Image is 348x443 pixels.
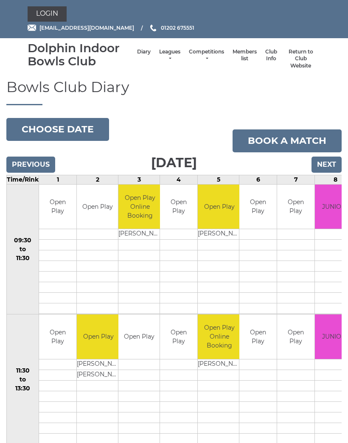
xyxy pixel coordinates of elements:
td: [PERSON_NAME] [198,359,241,370]
a: Login [28,6,67,22]
h1: Bowls Club Diary [6,79,342,105]
td: Open Play [77,185,118,229]
td: [PERSON_NAME] [77,370,120,380]
td: Open Play [77,314,120,359]
button: Choose date [6,118,109,141]
a: Leagues [159,48,180,62]
img: Email [28,25,36,31]
td: Open Play [118,314,160,359]
td: 1 [39,175,77,184]
a: Return to Club Website [286,48,316,70]
td: Open Play Online Booking [118,185,161,229]
a: Members list [233,48,257,62]
img: Phone us [150,25,156,31]
div: Dolphin Indoor Bowls Club [28,42,133,68]
td: Open Play [198,185,241,229]
td: Open Play Online Booking [198,314,241,359]
a: Club Info [265,48,277,62]
td: 5 [198,175,239,184]
span: 01202 675551 [161,25,194,31]
td: 3 [118,175,160,184]
td: 2 [77,175,118,184]
a: Diary [137,48,151,56]
span: [EMAIL_ADDRESS][DOMAIN_NAME] [39,25,134,31]
td: Open Play [160,185,197,229]
td: Open Play [39,185,76,229]
td: 7 [277,175,315,184]
a: Email [EMAIL_ADDRESS][DOMAIN_NAME] [28,24,134,32]
td: Open Play [277,185,314,229]
a: Book a match [233,129,342,152]
td: [PERSON_NAME] [118,229,161,240]
input: Previous [6,157,55,173]
a: Competitions [189,48,224,62]
td: Open Play [39,314,76,359]
input: Next [312,157,342,173]
td: [PERSON_NAME] [77,359,120,370]
td: 09:30 to 11:30 [7,184,39,314]
td: Time/Rink [7,175,39,184]
td: [PERSON_NAME] [198,229,241,240]
td: Open Play [239,314,277,359]
td: Open Play [277,314,314,359]
td: Open Play [239,185,277,229]
td: Open Play [160,314,197,359]
td: 4 [160,175,198,184]
td: 6 [239,175,277,184]
a: Phone us 01202 675551 [149,24,194,32]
